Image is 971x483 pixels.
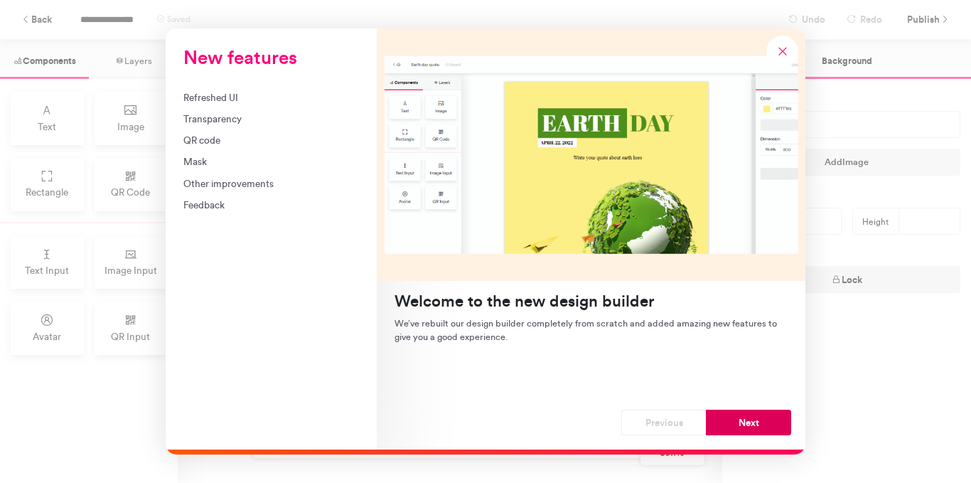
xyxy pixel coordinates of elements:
[183,112,359,126] div: Transparency
[395,317,788,344] p: We’ve rebuilt our design builder completely from scratch and added amazing new features to give y...
[183,154,359,169] div: Mask
[900,412,954,466] iframe: Drift Widget Chat Controller
[183,90,359,105] div: Refreshed UI
[183,133,359,147] div: QR code
[621,410,791,435] div: Navigation button
[183,176,359,191] div: Other improvements
[183,46,359,69] h3: New features
[395,292,788,311] h4: Welcome to the new design builder
[621,410,707,435] button: Previous
[166,28,805,455] div: New features
[706,410,791,435] button: Next
[183,198,359,212] div: Feedback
